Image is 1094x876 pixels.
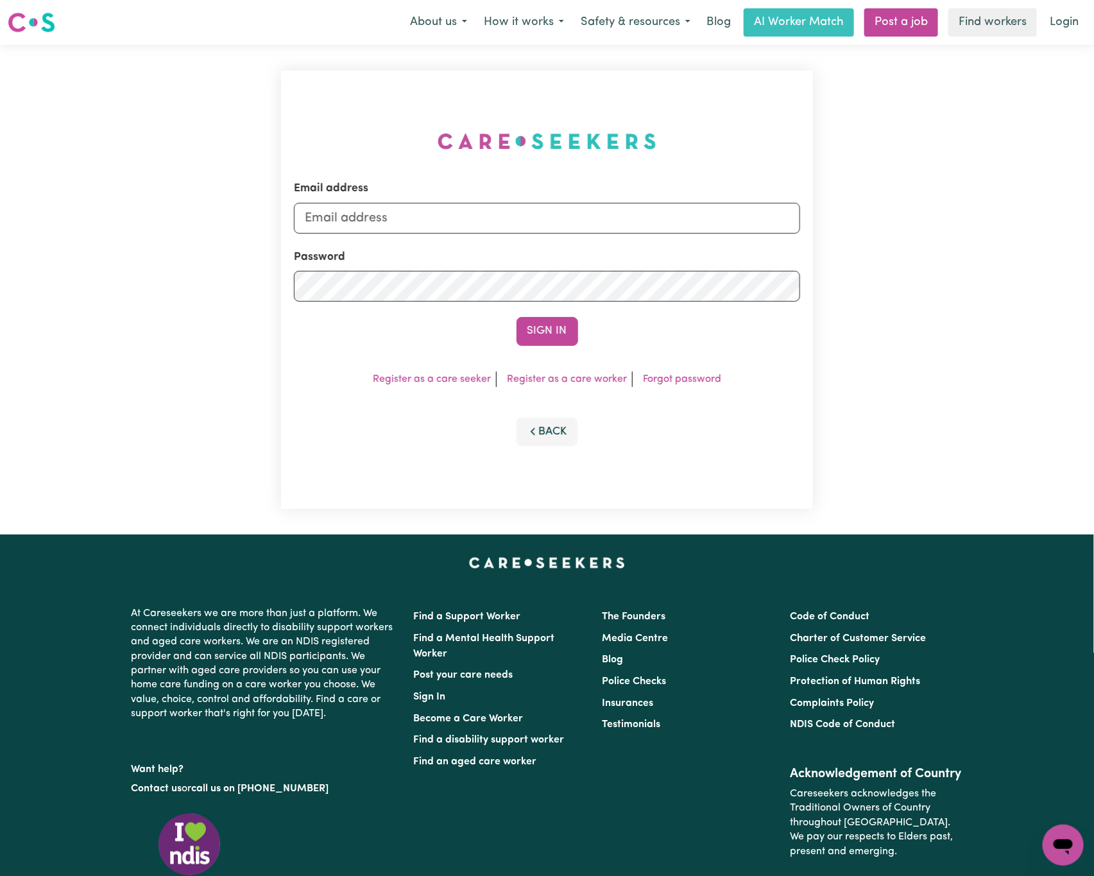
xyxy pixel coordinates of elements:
[602,719,660,730] a: Testimonials
[790,633,926,644] a: Charter of Customer Service
[192,784,329,794] a: call us on [PHONE_NUMBER]
[790,782,962,864] p: Careseekers acknowledges the Traditional Owners of Country throughout [GEOGRAPHIC_DATA]. We pay o...
[602,612,665,622] a: The Founders
[414,735,565,745] a: Find a disability support worker
[294,249,345,266] label: Password
[414,757,537,767] a: Find an aged care worker
[294,203,800,234] input: Email address
[864,8,938,37] a: Post a job
[602,633,668,644] a: Media Centre
[469,558,625,568] a: Careseekers home page
[475,9,572,36] button: How it works
[790,676,920,687] a: Protection of Human Rights
[744,8,854,37] a: AI Worker Match
[402,9,475,36] button: About us
[948,8,1037,37] a: Find workers
[790,655,880,665] a: Police Check Policy
[132,757,398,777] p: Want help?
[699,8,739,37] a: Blog
[602,698,653,709] a: Insurances
[517,418,578,446] button: Back
[643,374,721,384] a: Forgot password
[132,784,182,794] a: Contact us
[294,180,368,197] label: Email address
[414,670,513,680] a: Post your care needs
[602,676,666,687] a: Police Checks
[602,655,623,665] a: Blog
[414,692,446,702] a: Sign In
[790,698,874,709] a: Complaints Policy
[8,11,55,34] img: Careseekers logo
[373,374,491,384] a: Register as a care seeker
[517,317,578,345] button: Sign In
[414,714,524,724] a: Become a Care Worker
[8,8,55,37] a: Careseekers logo
[414,633,555,659] a: Find a Mental Health Support Worker
[790,719,895,730] a: NDIS Code of Conduct
[1043,825,1084,866] iframe: Button to launch messaging window
[414,612,521,622] a: Find a Support Worker
[790,766,962,782] h2: Acknowledgement of Country
[1042,8,1086,37] a: Login
[132,601,398,726] p: At Careseekers we are more than just a platform. We connect individuals directly to disability su...
[507,374,627,384] a: Register as a care worker
[132,777,398,801] p: or
[572,9,699,36] button: Safety & resources
[790,612,869,622] a: Code of Conduct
